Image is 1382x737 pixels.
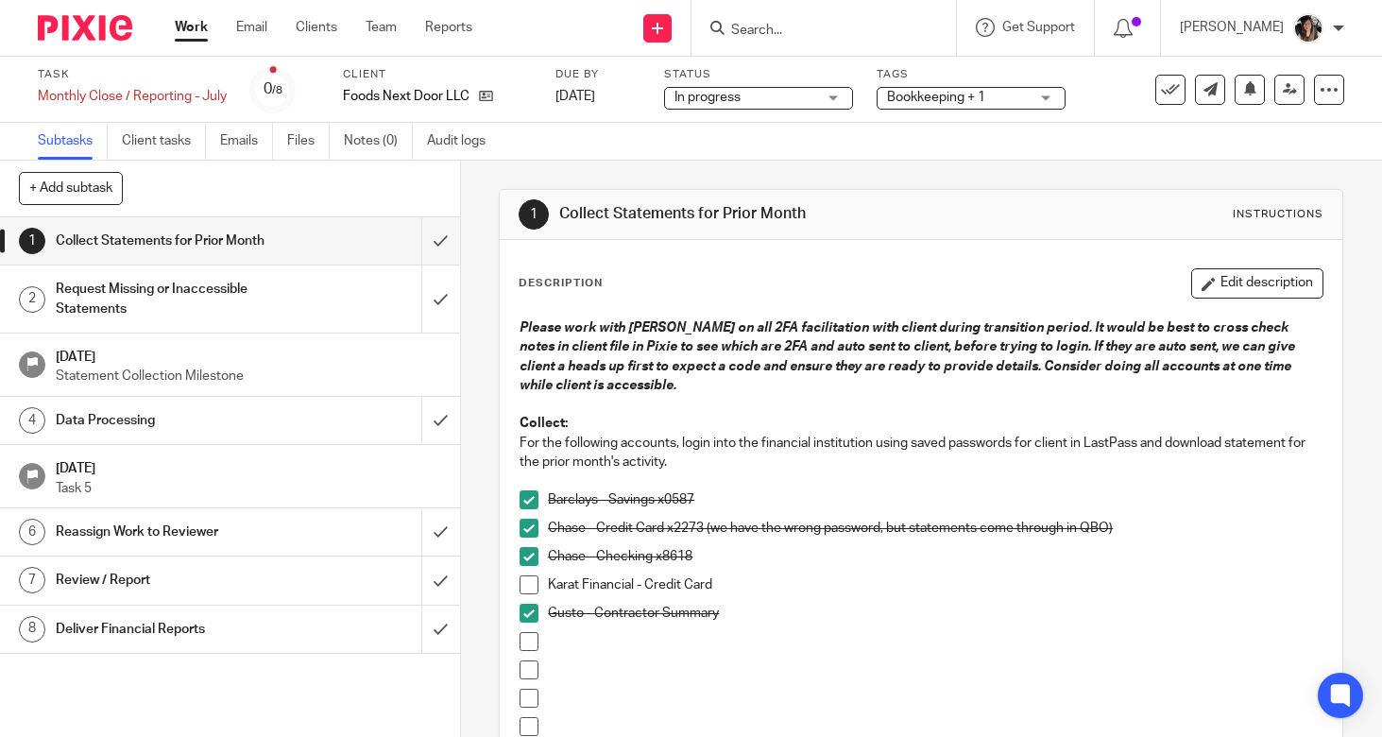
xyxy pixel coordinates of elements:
h1: Reassign Work to Reviewer [56,518,287,546]
span: Bookkeeping + 1 [887,91,985,104]
h1: [DATE] [56,343,441,367]
div: 1 [519,199,549,230]
h1: Deliver Financial Reports [56,615,287,643]
p: For the following accounts, login into the financial institution using saved passwords for client... [520,434,1322,472]
a: Reports [425,18,472,37]
p: Task 5 [56,479,441,498]
div: 8 [19,616,45,643]
p: Karat Financial - Credit Card [548,575,1322,594]
h1: [DATE] [56,454,441,478]
div: 0 [264,78,282,100]
h1: Request Missing or Inaccessible Statements [56,275,287,323]
p: Gusto - Contractor Summary [548,604,1322,623]
a: Team [366,18,397,37]
a: Subtasks [38,123,108,160]
img: IMG_2906.JPEG [1293,13,1323,43]
div: 6 [19,519,45,545]
div: 7 [19,567,45,593]
button: + Add subtask [19,172,123,204]
span: In progress [674,91,741,104]
div: Instructions [1233,207,1323,222]
label: Task [38,67,227,82]
em: Please work with [PERSON_NAME] on all 2FA facilitation with client during transition period. It w... [520,321,1298,392]
a: Client tasks [122,123,206,160]
label: Tags [877,67,1066,82]
div: 4 [19,407,45,434]
h1: Review / Report [56,566,287,594]
input: Search [729,23,899,40]
a: Work [175,18,208,37]
a: Files [287,123,330,160]
div: 1 [19,228,45,254]
h1: Data Processing [56,406,287,435]
a: Audit logs [427,123,500,160]
p: Description [519,276,603,291]
label: Status [664,67,853,82]
span: Get Support [1002,21,1075,34]
label: Client [343,67,532,82]
p: [PERSON_NAME] [1180,18,1284,37]
a: Emails [220,123,273,160]
a: Notes (0) [344,123,413,160]
h1: Collect Statements for Prior Month [56,227,287,255]
a: Email [236,18,267,37]
strong: Collect: [520,417,568,430]
a: Clients [296,18,337,37]
button: Edit description [1191,268,1323,299]
img: Pixie [38,15,132,41]
p: Foods Next Door LLC [343,87,469,106]
label: Due by [555,67,640,82]
p: Statement Collection Milestone [56,367,441,386]
p: Chase - Checking x8618 [548,547,1322,566]
small: /8 [272,85,282,95]
p: Chase - Credit Card x2273 (we have the wrong password, but statements come through in QBO) [548,519,1322,538]
span: [DATE] [555,90,595,103]
p: Barclays - Savings x0587 [548,490,1322,509]
h1: Collect Statements for Prior Month [559,204,962,224]
div: 2 [19,286,45,313]
div: Monthly Close / Reporting - July [38,87,227,106]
